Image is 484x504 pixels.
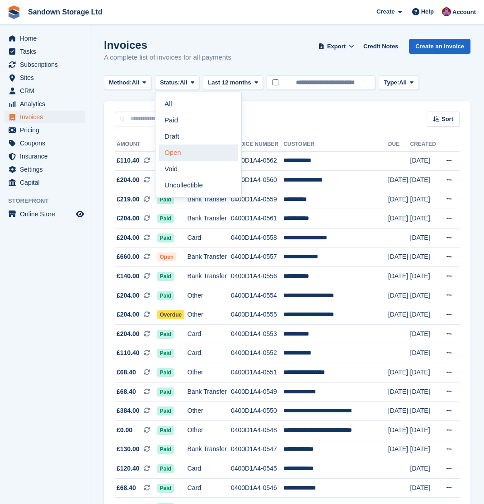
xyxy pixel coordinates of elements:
span: £110.40 [117,348,140,358]
a: All [159,96,238,112]
td: [DATE] [410,267,439,286]
img: Chloe Lovelock-Brown [442,7,451,16]
td: 0400D1A4-0552 [231,344,283,363]
a: menu [5,32,85,45]
span: Paid [157,368,174,377]
span: Status: [160,78,180,87]
span: Last 12 months [208,78,251,87]
span: Sites [20,71,74,84]
a: menu [5,45,85,58]
a: Preview store [75,209,85,219]
span: Paid [157,233,174,243]
td: 0400D1A4-0560 [231,171,283,190]
h1: Invoices [104,39,231,51]
td: [DATE] [410,440,439,459]
td: Other [188,401,231,421]
span: £660.00 [117,252,140,261]
span: £384.00 [117,406,140,415]
th: Amount [115,137,157,152]
th: Customer [283,137,388,152]
a: menu [5,137,85,149]
td: Bank Transfer [188,190,231,209]
span: £140.00 [117,271,140,281]
span: Pricing [20,124,74,136]
td: Other [188,363,231,383]
td: 0400D1A4-0551 [231,363,283,383]
span: Storefront [8,196,90,205]
span: All [180,78,188,87]
a: menu [5,124,85,136]
a: menu [5,71,85,84]
td: Bank Transfer [188,440,231,459]
td: [DATE] [410,171,439,190]
td: [DATE] [410,363,439,383]
span: Home [20,32,74,45]
a: menu [5,98,85,110]
td: [DATE] [410,209,439,229]
td: Card [188,325,231,344]
a: Sandown Storage Ltd [24,5,106,19]
td: [DATE] [410,325,439,344]
td: [DATE] [410,344,439,363]
span: £204.00 [117,329,140,339]
span: Method: [109,78,132,87]
span: Paid [157,214,174,223]
span: Analytics [20,98,74,110]
td: 0400D1A4-0558 [231,229,283,248]
span: Paid [157,484,174,493]
span: Coupons [20,137,74,149]
span: £68.40 [117,387,136,397]
td: Bank Transfer [188,209,231,229]
span: Paid [157,291,174,300]
td: 0400D1A4-0556 [231,267,283,286]
span: Paid [157,195,174,204]
a: Paid [159,112,238,128]
span: Create [376,7,395,16]
td: 0400D1A4-0546 [231,478,283,498]
td: [DATE] [410,151,439,171]
span: £204.00 [117,310,140,319]
button: Type: All [379,75,418,90]
span: Settings [20,163,74,176]
span: CRM [20,84,74,97]
td: Card [188,478,231,498]
span: Invoices [20,111,74,123]
span: £204.00 [117,175,140,185]
td: 0400D1A4-0550 [231,401,283,421]
span: Insurance [20,150,74,163]
td: 0400D1A4-0545 [231,459,283,479]
td: 0400D1A4-0562 [231,151,283,171]
a: menu [5,150,85,163]
td: 0400D1A4-0561 [231,209,283,229]
span: Paid [157,445,174,454]
span: Type: [384,78,399,87]
a: Create an Invoice [409,39,470,54]
td: Other [188,421,231,440]
td: [DATE] [410,286,439,305]
span: £130.00 [117,444,140,454]
a: Credit Notes [360,39,402,54]
th: Due [388,137,410,152]
td: Other [188,286,231,305]
td: Bank Transfer [188,267,231,286]
td: [DATE] [410,459,439,479]
td: Other [188,305,231,325]
span: All [132,78,140,87]
span: Tasks [20,45,74,58]
td: [DATE] [410,247,439,267]
td: [DATE] [388,190,410,209]
a: menu [5,208,85,220]
td: [DATE] [388,171,410,190]
span: Paid [157,272,174,281]
span: Account [452,8,476,17]
button: Method: All [104,75,151,90]
td: 0400D1A4-0553 [231,325,283,344]
a: menu [5,84,85,97]
span: £110.40 [117,156,140,165]
td: [DATE] [388,363,410,383]
span: Subscriptions [20,58,74,71]
td: [DATE] [410,401,439,421]
span: £219.00 [117,195,140,204]
span: Paid [157,330,174,339]
span: Sort [442,115,453,124]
